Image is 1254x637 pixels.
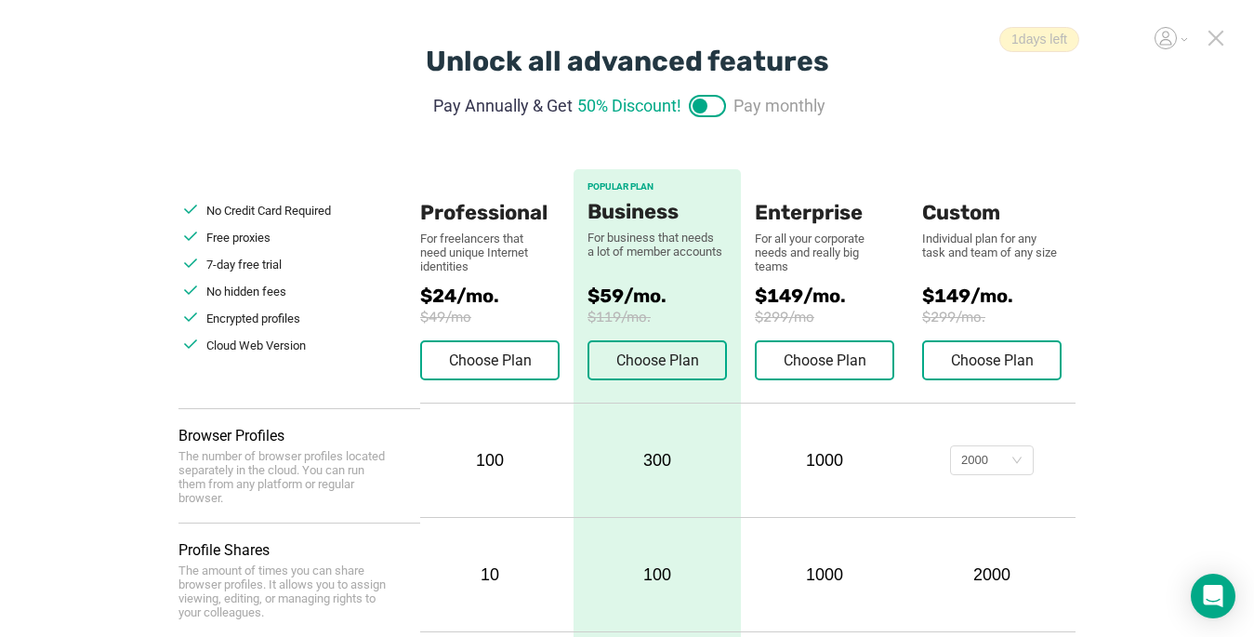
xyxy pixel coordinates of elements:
button: Choose Plan [755,340,894,380]
div: 1000 [755,565,894,585]
span: $149/mo. [755,285,922,307]
span: $149/mo. [922,285,1076,307]
div: Professional [420,169,560,225]
span: $49/mo [420,309,574,325]
span: $119/mo. [587,309,727,325]
button: Choose Plan [922,340,1062,380]
span: $299/mo [755,309,922,325]
span: Pay monthly [733,93,825,118]
div: Unlock all advanced features [426,45,829,78]
span: 50% Discount! [577,93,681,118]
div: POPULAR PLAN [587,181,727,192]
span: $59/mo. [587,285,727,307]
div: a lot of member accounts [587,245,727,259]
div: 1000 [755,451,894,471]
span: $24/mo. [420,285,574,307]
div: For freelancers that need unique Internet identities [420,232,541,273]
span: Pay Annually & Get [433,93,573,118]
i: icon: down [1011,455,1023,468]
div: Custom [922,169,1062,225]
div: Individual plan for any task and team of any size [922,232,1062,259]
div: 2000 [961,446,988,474]
div: 100 [420,451,560,471]
span: No Credit Card Required [206,204,331,218]
span: $299/mo. [922,309,1076,325]
div: 10 [420,565,560,585]
div: Open Intercom Messenger [1191,574,1235,618]
span: Cloud Web Version [206,338,306,352]
div: The number of browser profiles located separately in the cloud. You can run them from any platfor... [178,449,392,505]
div: Browser Profiles [178,427,420,445]
div: 2000 [922,565,1062,585]
span: 7-day free trial [206,258,282,272]
div: Business [587,200,727,224]
div: 100 [574,518,741,631]
span: Encrypted profiles [206,312,300,325]
div: Profile Shares [178,541,420,559]
button: Choose Plan [587,340,727,380]
div: Enterprise [755,169,894,225]
div: For all your corporate needs and really big teams [755,232,894,273]
div: The amount of times you can share browser profiles. It allows you to assign viewing, editing, or ... [178,564,392,619]
span: Free proxies [206,231,271,245]
button: Choose Plan [420,340,560,380]
span: 1 days left [999,27,1079,52]
span: No hidden fees [206,285,286,299]
div: 300 [574,404,741,517]
div: For business that needs [587,231,727,245]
